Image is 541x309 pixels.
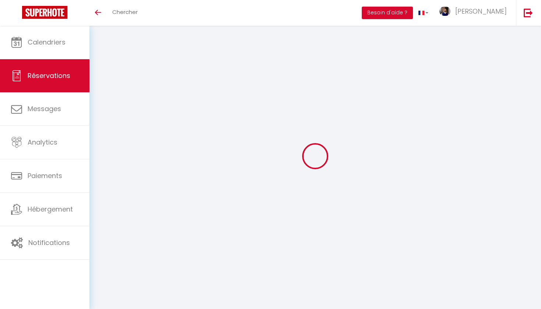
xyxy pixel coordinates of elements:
span: [PERSON_NAME] [455,7,507,16]
span: Paiements [28,171,62,180]
span: Notifications [28,238,70,247]
span: Analytics [28,138,57,147]
span: Hébergement [28,205,73,214]
span: Chercher [112,8,138,16]
img: ... [439,7,450,16]
button: Besoin d'aide ? [362,7,413,19]
span: Calendriers [28,38,66,47]
img: logout [524,8,533,17]
img: Super Booking [22,6,67,19]
span: Messages [28,104,61,113]
span: Réservations [28,71,70,80]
